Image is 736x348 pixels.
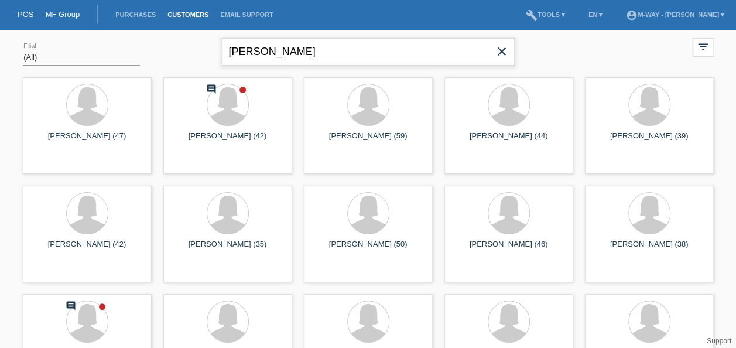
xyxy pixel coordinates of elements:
[313,240,423,258] div: [PERSON_NAME] (50)
[620,11,730,18] a: account_circlem-way - [PERSON_NAME] ▾
[454,240,564,258] div: [PERSON_NAME] (46)
[206,84,217,94] i: comment
[526,9,538,21] i: build
[32,240,142,258] div: [PERSON_NAME] (42)
[66,301,76,311] i: comment
[495,45,509,59] i: close
[66,301,76,313] div: New comment
[626,9,638,21] i: account_circle
[222,38,515,66] input: Search...
[32,131,142,150] div: [PERSON_NAME] (47)
[214,11,279,18] a: Email Support
[173,240,283,258] div: [PERSON_NAME] (35)
[313,131,423,150] div: [PERSON_NAME] (59)
[697,40,710,53] i: filter_list
[594,131,704,150] div: [PERSON_NAME] (39)
[594,240,704,258] div: [PERSON_NAME] (38)
[173,131,283,150] div: [PERSON_NAME] (42)
[18,10,80,19] a: POS — MF Group
[707,337,731,345] a: Support
[520,11,571,18] a: buildTools ▾
[583,11,608,18] a: EN ▾
[109,11,162,18] a: Purchases
[454,131,564,150] div: [PERSON_NAME] (44)
[162,11,214,18] a: Customers
[206,84,217,96] div: New comment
